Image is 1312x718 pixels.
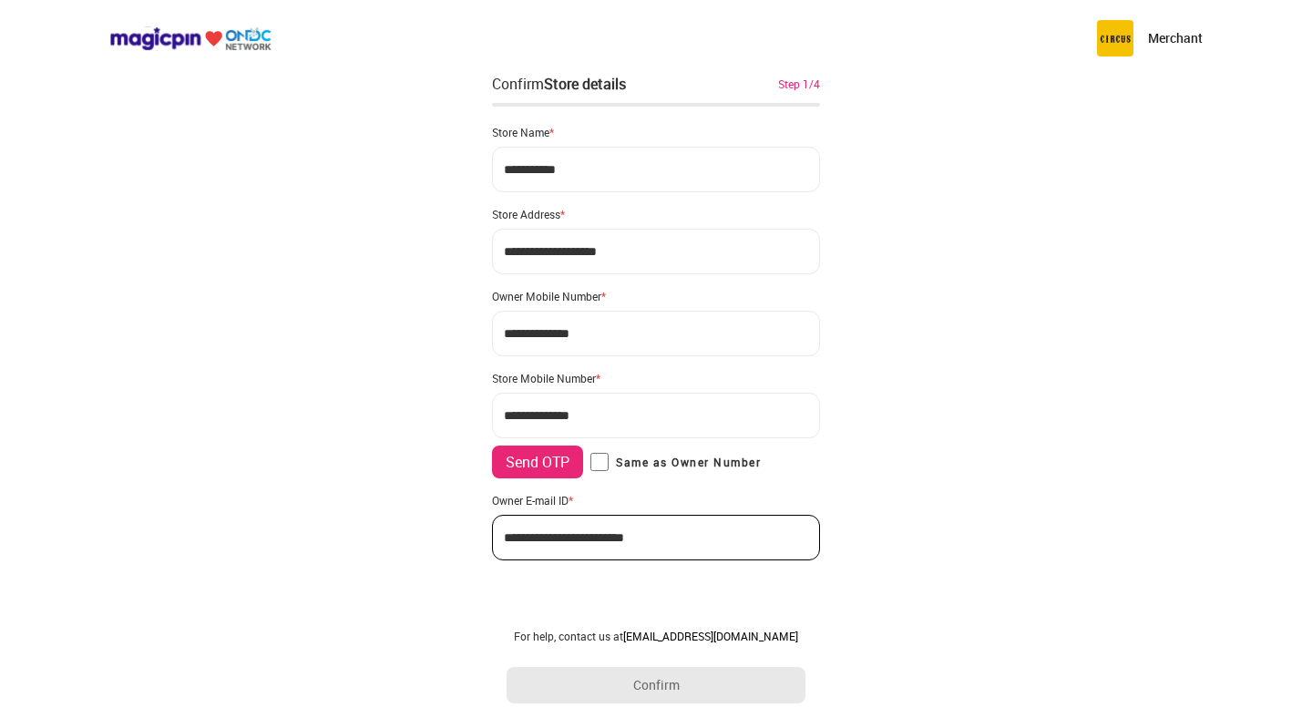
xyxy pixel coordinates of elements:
div: Step 1/4 [778,76,820,92]
div: Store details [544,74,626,94]
img: circus.b677b59b.png [1097,20,1133,56]
div: For help, contact us at [507,629,805,643]
button: Send OTP [492,446,583,478]
input: Same as Owner Number [590,453,609,471]
div: Owner Mobile Number [492,289,820,303]
a: [EMAIL_ADDRESS][DOMAIN_NAME] [623,629,798,643]
p: Merchant [1148,29,1203,47]
div: Store Address [492,207,820,221]
div: Owner E-mail ID [492,493,820,508]
div: Store Mobile Number [492,371,820,385]
div: Confirm [492,73,626,95]
label: Same as Owner Number [590,453,761,471]
img: ondc-logo-new-small.8a59708e.svg [109,26,272,51]
div: Store Name [492,125,820,139]
button: Confirm [507,667,805,703]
